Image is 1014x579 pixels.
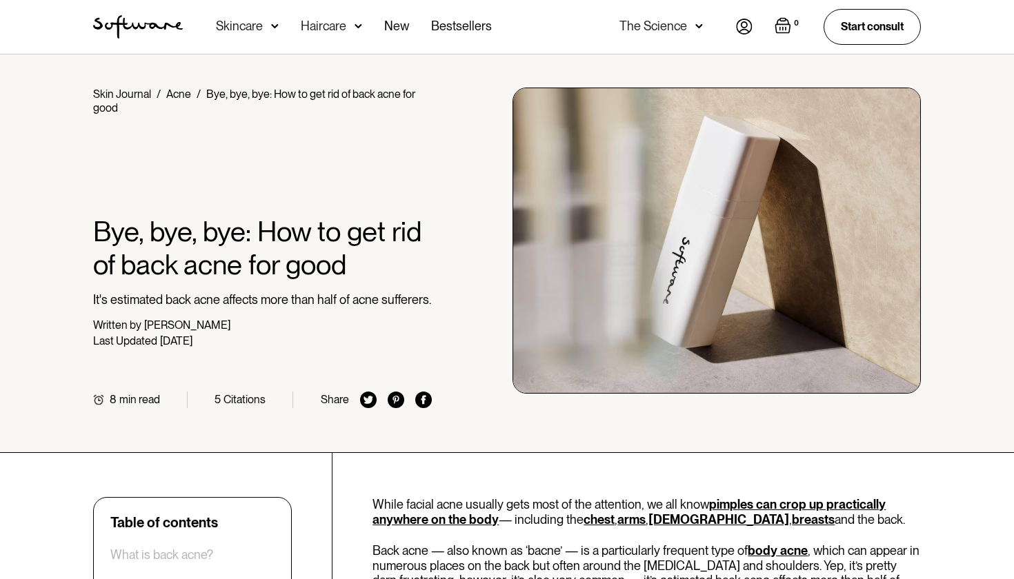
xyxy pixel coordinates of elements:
div: Haircare [301,19,346,33]
a: Skin Journal [93,88,151,101]
a: home [93,15,183,39]
div: 8 [110,393,117,406]
div: Share [321,393,349,406]
img: arrow down [355,19,362,33]
div: Written by [93,318,141,332]
p: While facial acne usually gets most of the attention, we all know — including the , , , and the b... [372,497,921,527]
p: It's estimated back acne affects more than half of acne sufferers. [93,292,432,307]
div: 5 [215,393,221,406]
a: Start consult [824,9,921,44]
div: Citations [223,393,266,406]
h1: Bye, bye, bye: How to get rid of back acne for good [93,215,432,281]
img: facebook icon [415,392,432,408]
a: Open cart [775,17,802,37]
img: twitter icon [360,392,377,408]
div: / [197,88,201,101]
div: [DATE] [160,334,192,347]
div: [PERSON_NAME] [144,318,230,332]
a: What is back acne? [110,547,213,562]
img: arrow down [271,19,279,33]
img: pinterest icon [388,392,404,408]
div: The Science [619,19,687,33]
div: Skincare [216,19,263,33]
img: Software Logo [93,15,183,39]
img: arrow down [695,19,703,33]
a: Acne [166,88,191,101]
div: min read [119,393,160,406]
div: Table of contents [110,514,218,531]
div: Bye, bye, bye: How to get rid of back acne for good [93,88,415,114]
a: pimples can crop up practically anywhere on the body [372,497,886,527]
div: 0 [791,17,802,30]
a: [DEMOGRAPHIC_DATA] [648,512,789,527]
a: chest [584,512,615,527]
div: / [157,88,161,101]
a: arms [617,512,646,527]
a: body acne [748,543,808,558]
div: Last Updated [93,334,157,347]
a: breasts [792,512,835,527]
